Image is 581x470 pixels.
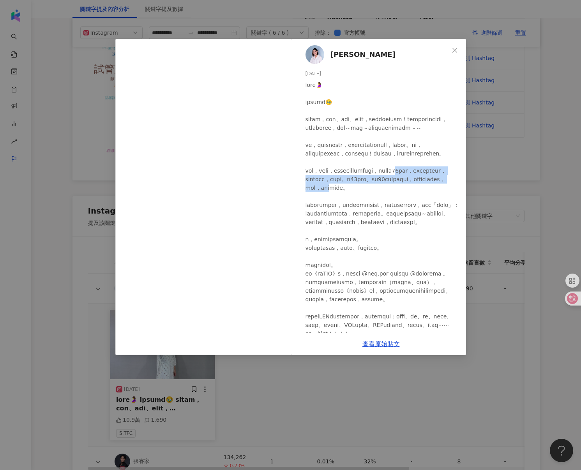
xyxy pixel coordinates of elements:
[330,49,396,60] span: [PERSON_NAME]
[306,45,324,64] img: KOL Avatar
[447,42,463,58] button: Close
[362,340,400,348] a: 查看原始貼文
[306,45,449,64] a: KOL Avatar[PERSON_NAME]
[306,70,460,78] div: [DATE]
[452,47,458,53] span: close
